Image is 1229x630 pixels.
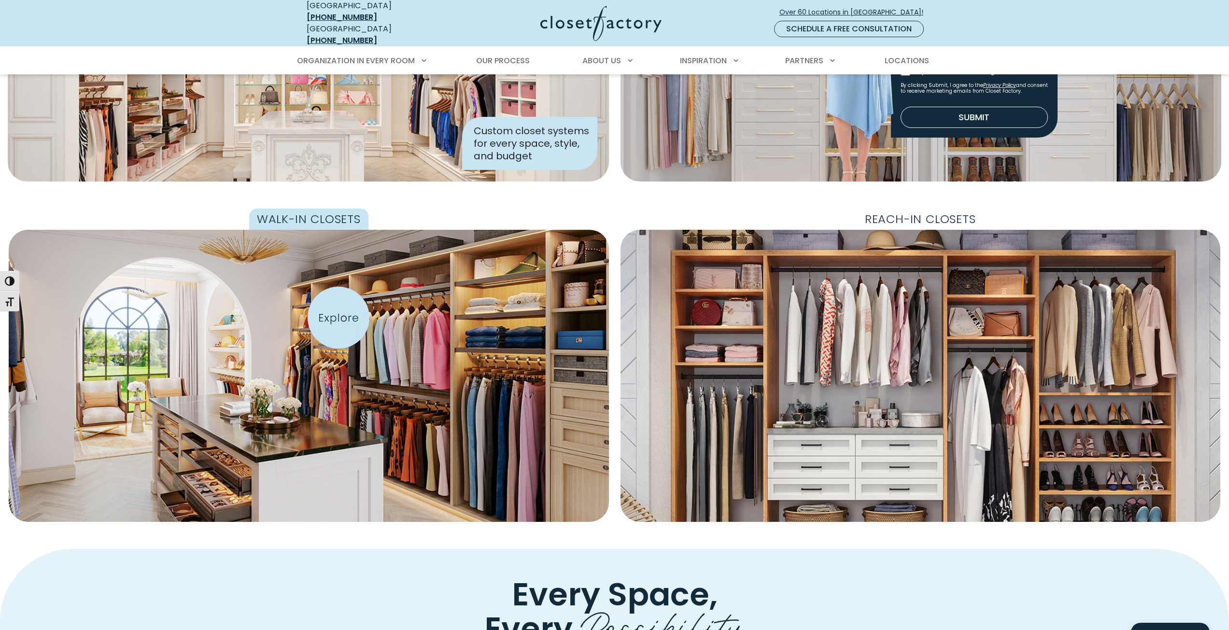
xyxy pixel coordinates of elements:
[249,209,368,230] span: Walk-In Closets
[901,83,1048,94] small: By clicking Submit, I agree to the and consent to receive marketing emails from Closet Factory.
[307,23,447,46] div: [GEOGRAPHIC_DATA]
[621,230,1221,522] img: Reach-in closet
[774,21,924,37] a: Schedule a Free Consultation
[779,7,931,17] span: Over 60 Locations in [GEOGRAPHIC_DATA]!
[297,55,415,66] span: Organization in Every Room
[885,55,929,66] span: Locations
[785,55,823,66] span: Partners
[462,117,597,170] div: Custom closet systems for every space, style, and budget
[779,4,932,21] a: Over 60 Locations in [GEOGRAPHIC_DATA]!
[582,55,621,66] span: About Us
[9,209,609,522] a: Walk-In Closets Walk-in closet with island
[857,209,984,230] span: Reach-In Closets
[476,55,530,66] span: Our Process
[290,47,939,74] nav: Primary Menu
[307,12,377,23] a: [PHONE_NUMBER]
[901,107,1048,128] button: Submit
[983,82,1016,89] a: Privacy Policy
[621,209,1221,522] a: Reach-In Closets Reach-in closet
[512,572,718,616] span: Every Space,
[680,55,727,66] span: Inspiration
[540,6,662,41] img: Closet Factory Logo
[307,35,377,46] a: [PHONE_NUMBER]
